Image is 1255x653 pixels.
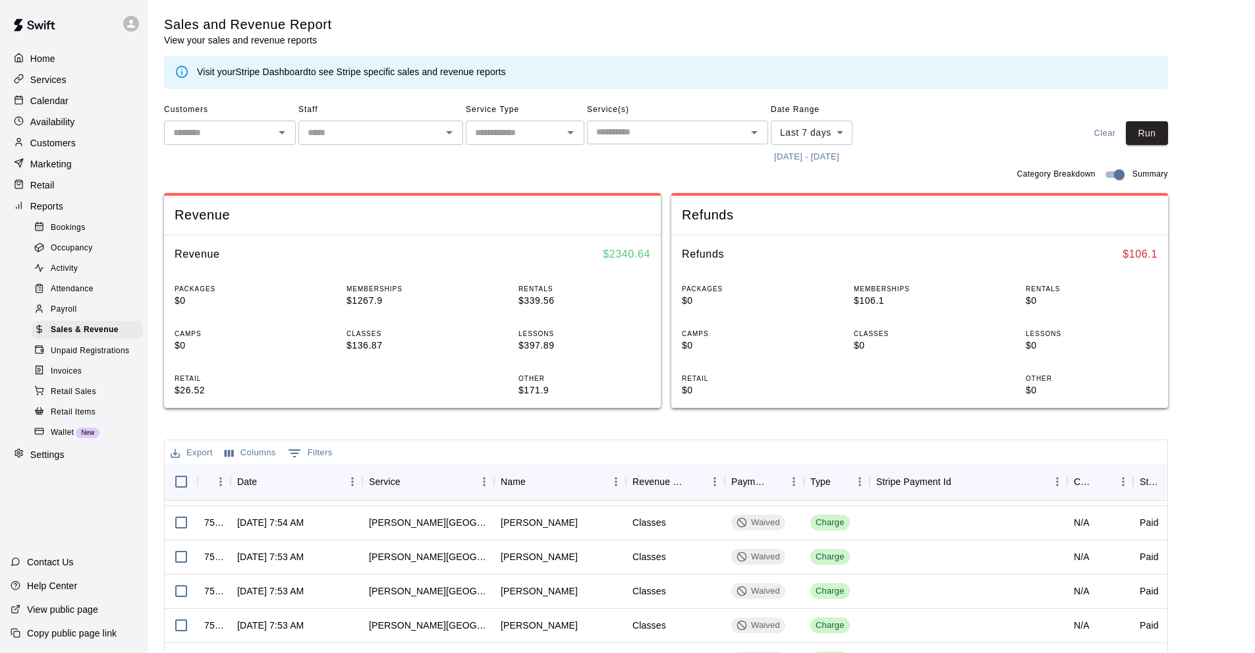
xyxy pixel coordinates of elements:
button: Sort [686,472,705,491]
p: CAMPS [682,329,814,339]
button: Clear [1084,121,1126,146]
h6: Refunds [682,246,724,263]
p: View public page [27,603,98,616]
div: Waived [737,585,780,598]
h6: $ 106.1 [1123,246,1157,263]
p: Calendar [30,94,69,107]
a: Calendar [11,91,138,111]
div: Charge [816,585,845,598]
div: 755408 [204,550,224,563]
div: WalletNew [32,424,143,442]
p: Retail [30,179,55,192]
p: CLASSES [854,329,986,339]
button: Menu [343,472,362,492]
div: Activity [32,260,143,278]
p: $0 [175,294,306,308]
span: Payroll [51,303,76,316]
p: RETAIL [175,374,306,383]
p: Availability [30,115,75,128]
button: Show filters [285,443,336,464]
div: Classes [632,550,666,563]
a: Services [11,70,138,90]
button: Sort [526,472,544,491]
div: Last 7 days [771,121,852,145]
div: Paid [1140,550,1159,563]
button: Sort [951,472,970,491]
p: $0 [682,383,814,397]
div: Revenue Category [626,463,725,500]
span: Date Range [771,99,886,121]
div: Bookings [32,219,143,237]
a: Availability [11,112,138,132]
p: $26.52 [175,383,306,397]
div: Waived [737,517,780,529]
div: 755405 [204,584,224,598]
button: Export [167,443,216,463]
button: Menu [211,472,231,492]
p: $136.87 [347,339,478,353]
p: PACKAGES [175,284,306,294]
div: Reports [11,196,138,216]
span: Retail Items [51,406,96,419]
p: PACKAGES [682,284,814,294]
p: $0 [1026,383,1157,397]
button: Menu [1047,472,1067,492]
button: Sort [766,472,784,491]
p: CAMPS [175,329,306,339]
div: Charge [816,619,845,632]
span: Wallet [51,426,74,440]
a: Activity [32,259,148,279]
p: $0 [175,339,306,353]
div: Aug 14, 2025, 7:53 AM [237,550,304,563]
div: Aug 14, 2025, 7:53 AM [237,584,304,598]
button: Sort [1095,472,1113,491]
p: CLASSES [347,329,478,339]
div: Coupon [1074,463,1095,500]
span: Staff [298,99,463,121]
div: Aug 14, 2025, 7:54 AM [237,516,304,529]
span: Activity [51,262,78,275]
div: Darby's Learning Center [369,584,488,598]
p: Help Center [27,579,77,592]
h6: $ 2340.64 [603,246,650,263]
span: Service Type [466,99,584,121]
p: RETAIL [682,374,814,383]
div: Latasha Allen [501,550,578,563]
a: Unpaid Registrations [32,341,148,361]
div: Unpaid Registrations [32,342,143,360]
a: Occupancy [32,238,148,258]
div: Darby's Learning Center [369,516,488,529]
div: Waived [737,551,780,563]
div: Invoices [32,362,143,381]
span: Retail Sales [51,385,96,399]
div: Settings [11,445,138,465]
a: Retail Sales [32,382,148,402]
a: Payroll [32,300,148,320]
div: Classes [632,584,666,598]
div: Payroll [32,300,143,319]
a: Marketing [11,154,138,174]
div: Date [231,463,362,500]
div: Rolando SIQUEIROS [501,584,578,598]
p: $0 [682,294,814,308]
span: Occupancy [51,242,93,255]
a: WalletNew [32,422,148,443]
div: N/A [1074,584,1090,598]
span: Revenue [175,206,650,224]
div: Attendance [32,280,143,298]
div: Customers [11,133,138,153]
div: Stripe Payment Id [870,463,1067,500]
div: Service [369,463,401,500]
div: Revenue Category [632,463,686,500]
div: Waived [737,619,780,632]
p: Marketing [30,157,72,171]
div: Payment Method [731,463,766,500]
p: $171.9 [518,383,650,397]
div: Type [804,463,870,500]
p: MEMBERSHIPS [854,284,986,294]
span: Service(s) [587,99,768,121]
div: Stripe Payment Id [876,463,951,500]
a: Home [11,49,138,69]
